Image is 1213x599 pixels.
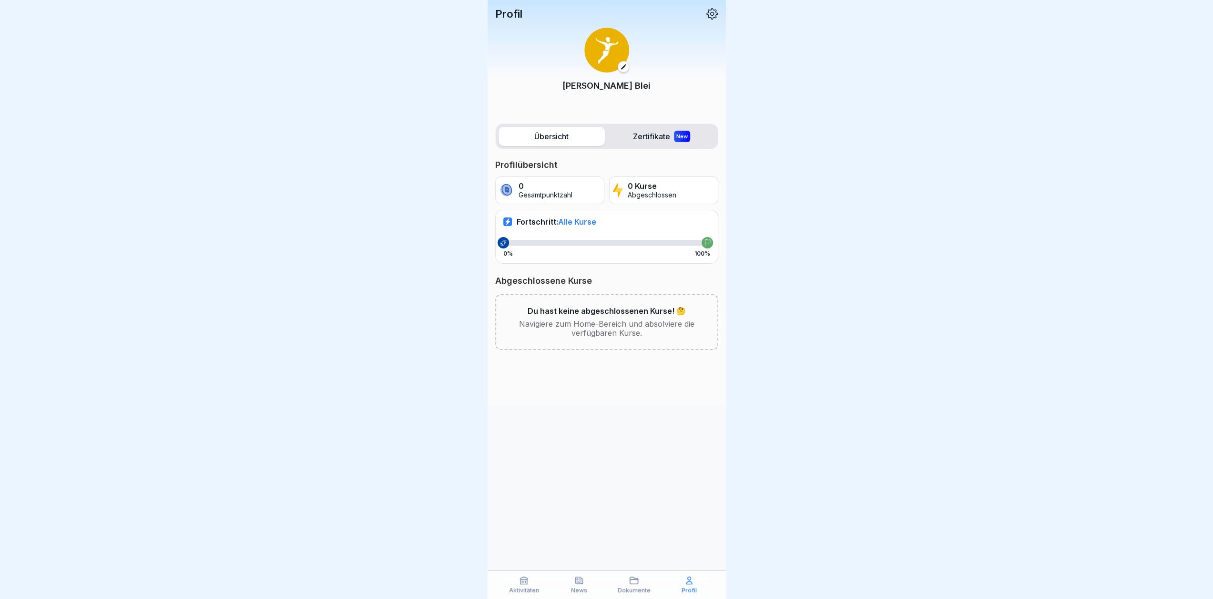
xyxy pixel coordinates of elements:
p: Profil [495,8,522,20]
img: lightning.svg [612,182,623,198]
p: News [571,587,587,594]
label: Übersicht [499,127,605,146]
span: Alle Kurse [558,217,596,227]
img: oo2rwhh5g6mqyfqxhtbddxvd.png [584,28,629,72]
p: Aktivitäten [509,587,539,594]
p: Fortschritt: [517,217,596,227]
p: Profil [682,587,697,594]
p: [PERSON_NAME] Blei [562,79,651,92]
p: Abgeschlossen [628,191,676,199]
p: Du hast keine abgeschlossenen Kurse! 🤔 [528,307,686,316]
p: 0 [519,182,572,191]
p: Abgeschlossene Kurse [495,275,718,287]
p: Navigiere zum Home-Bereich und absolviere die verfügbaren Kurse. [511,320,702,338]
p: 100% [694,250,710,257]
p: Gesamtpunktzahl [519,191,572,199]
div: New [674,131,690,142]
p: 0% [503,250,513,257]
label: Zertifikate [609,127,715,146]
p: Dokumente [618,587,651,594]
img: coin.svg [499,182,514,198]
p: Profilübersicht [495,159,718,171]
p: 0 Kurse [628,182,676,191]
